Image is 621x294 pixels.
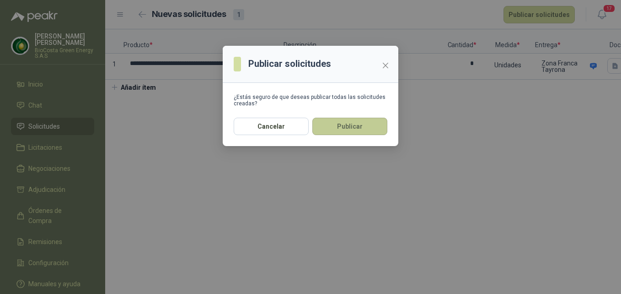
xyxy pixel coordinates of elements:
[378,58,393,73] button: Close
[382,62,389,69] span: close
[234,118,309,135] button: Cancelar
[312,118,387,135] button: Publicar
[234,94,387,107] div: ¿Estás seguro de que deseas publicar todas las solicitudes creadas?
[248,57,331,71] h3: Publicar solicitudes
